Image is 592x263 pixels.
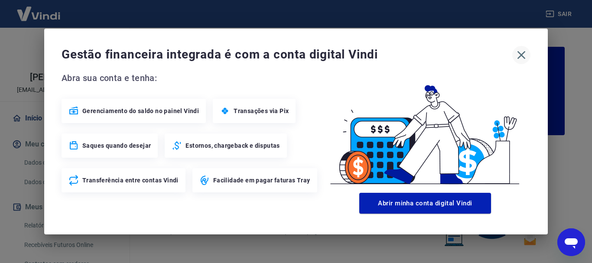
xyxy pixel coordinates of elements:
span: Facilidade em pagar faturas Tray [213,176,310,185]
span: Abra sua conta e tenha: [62,71,320,85]
iframe: Botão para abrir a janela de mensagens [557,228,585,256]
span: Gerenciamento do saldo no painel Vindi [82,107,199,115]
span: Transações via Pix [234,107,289,115]
span: Transferência entre contas Vindi [82,176,179,185]
button: Abrir minha conta digital Vindi [359,193,491,214]
img: Good Billing [320,71,530,189]
span: Estornos, chargeback e disputas [185,141,280,150]
span: Saques quando desejar [82,141,151,150]
span: Gestão financeira integrada é com a conta digital Vindi [62,46,512,63]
